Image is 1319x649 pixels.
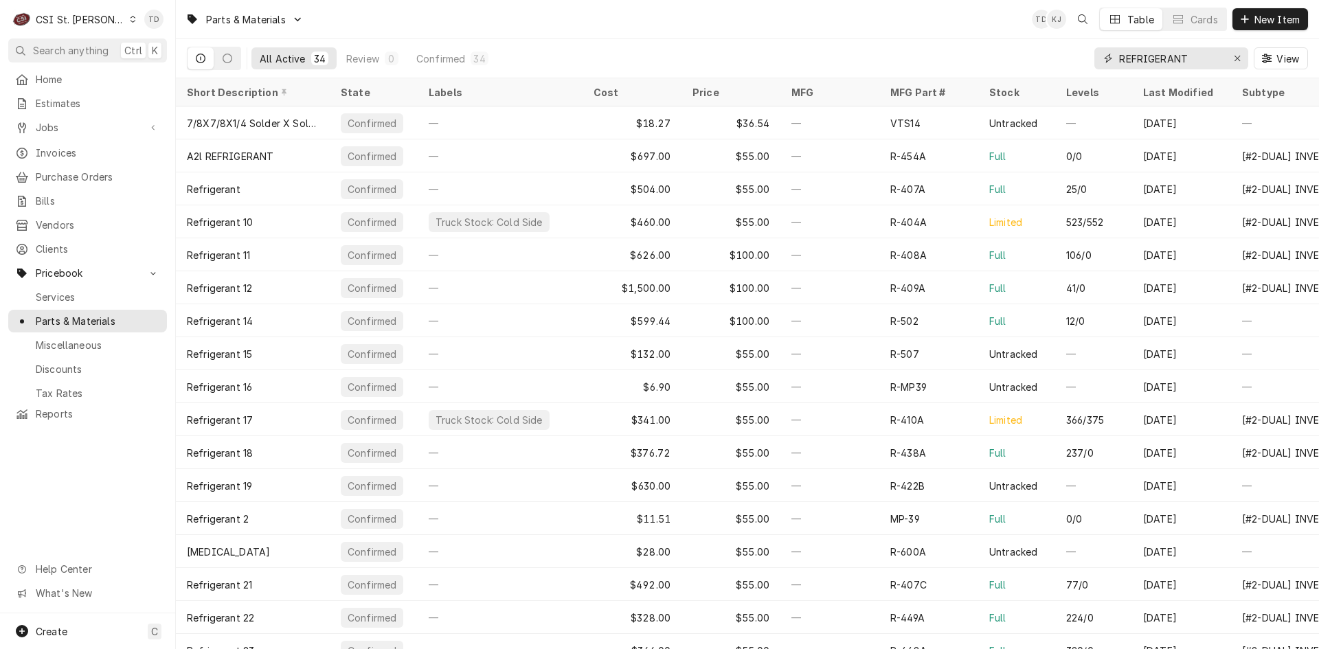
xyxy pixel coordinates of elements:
div: Full [989,182,1006,196]
div: 41/0 [1066,281,1086,295]
span: Create [36,626,67,637]
div: Cost [594,85,668,100]
div: Last Modified [1143,85,1217,100]
div: Confirmed [346,446,398,460]
div: Confirmed [416,52,465,66]
div: R-502 [890,314,918,328]
div: Confirmed [346,182,398,196]
div: 25/0 [1066,182,1087,196]
div: Untracked [989,116,1037,130]
div: [DATE] [1132,139,1231,172]
div: Untracked [989,380,1037,394]
span: Parts & Materials [36,314,160,328]
span: View [1274,52,1302,66]
div: Confirmed [346,578,398,592]
div: 77/0 [1066,578,1089,592]
div: $36.54 [681,106,780,139]
div: $55.00 [681,403,780,436]
div: R-449A [890,611,925,625]
div: — [780,601,879,634]
div: — [418,106,583,139]
div: Refrigerant 19 [187,479,252,493]
button: New Item [1232,8,1308,30]
a: Go to Help Center [8,558,167,580]
div: 7/8X7/8X1/4 Solder X Solders [DEMOGRAPHIC_DATA] Flare Tee For Re [187,116,319,130]
div: Refrigerant 21 [187,578,252,592]
div: State [341,85,404,100]
span: What's New [36,586,159,600]
div: — [418,436,583,469]
div: [DATE] [1132,238,1231,271]
div: 224/0 [1066,611,1094,625]
span: Reports [36,407,160,421]
div: 523/552 [1066,215,1103,229]
div: Refrigerant 12 [187,281,252,295]
a: Estimates [8,92,167,115]
div: TD [1032,10,1051,29]
button: Search anythingCtrlK [8,38,167,62]
div: $6.90 [583,370,681,403]
span: Services [36,290,160,304]
div: VTS14 [890,116,921,130]
div: MFG [791,85,866,100]
div: Limited [989,413,1022,427]
div: KJ [1047,10,1066,29]
div: — [1055,106,1132,139]
div: Refrigerant 17 [187,413,253,427]
a: Vendors [8,214,167,236]
div: MFG Part # [890,85,965,100]
span: Bills [36,194,160,208]
div: — [780,106,879,139]
a: Go to Jobs [8,116,167,139]
div: Full [989,281,1006,295]
div: $55.00 [681,601,780,634]
div: — [418,337,583,370]
span: Miscellaneous [36,338,160,352]
div: $341.00 [583,403,681,436]
span: C [151,624,158,639]
div: MP-39 [890,512,920,526]
div: CSI St. Louis's Avatar [12,10,32,29]
div: Full [989,314,1006,328]
div: CSI St. [PERSON_NAME] [36,12,125,27]
div: R-410A [890,413,924,427]
div: Refrigerant 11 [187,248,250,262]
span: Discounts [36,362,160,376]
a: Invoices [8,141,167,164]
div: Confirmed [346,611,398,625]
div: R-408A [890,248,927,262]
div: Cards [1191,12,1218,27]
div: Refrigerant 14 [187,314,253,328]
div: $11.51 [583,502,681,535]
div: — [1055,535,1132,568]
a: Miscellaneous [8,334,167,356]
div: R-407C [890,578,927,592]
div: [DATE] [1132,205,1231,238]
div: — [780,304,879,337]
a: Reports [8,402,167,425]
a: Go to Pricebook [8,262,167,284]
div: R-454A [890,149,926,163]
div: 0/0 [1066,512,1082,526]
a: Go to Parts & Materials [180,8,309,31]
div: Full [989,248,1006,262]
div: Truck Stock: Cold Side [434,413,544,427]
div: 34 [473,52,485,66]
span: Jobs [36,120,139,135]
div: Price [692,85,767,100]
div: $460.00 [583,205,681,238]
span: Vendors [36,218,160,232]
div: $55.00 [681,469,780,502]
div: $55.00 [681,436,780,469]
div: $626.00 [583,238,681,271]
div: All Active [260,52,306,66]
div: [DATE] [1132,370,1231,403]
div: [DATE] [1132,502,1231,535]
div: R-600A [890,545,926,559]
div: — [418,469,583,502]
div: Confirmed [346,545,398,559]
span: Search anything [33,43,109,58]
div: 12/0 [1066,314,1085,328]
button: View [1254,47,1308,69]
div: $599.44 [583,304,681,337]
